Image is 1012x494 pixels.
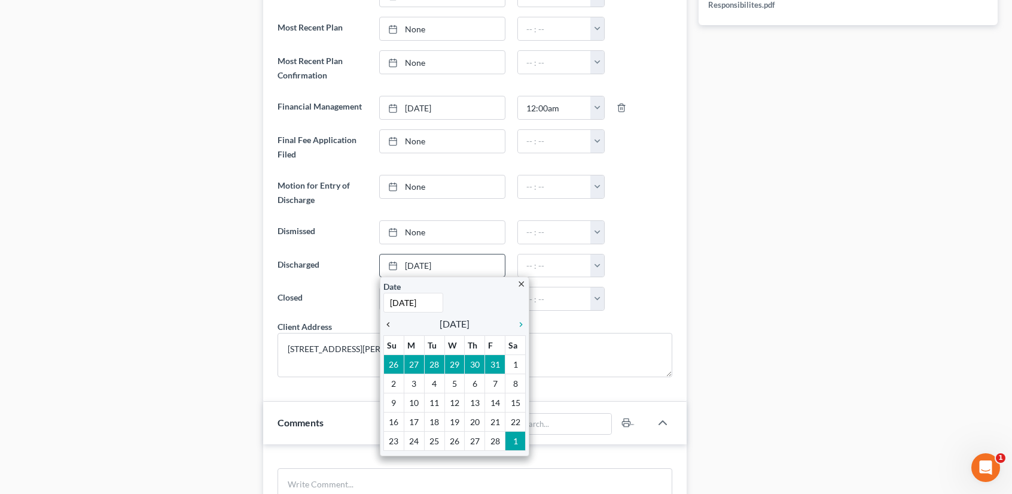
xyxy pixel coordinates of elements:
td: 19 [444,413,465,432]
td: 28 [424,355,444,374]
td: 29 [444,355,465,374]
a: None [380,130,505,153]
label: Date [383,280,401,293]
label: Dismissed [272,220,373,244]
td: 17 [404,413,424,432]
td: 26 [384,355,404,374]
input: -- : -- [518,254,591,277]
a: close [517,277,526,290]
th: Th [465,336,485,355]
th: Su [384,336,404,355]
label: Motion for Entry of Discharge [272,175,373,211]
div: Client Address [278,320,332,333]
td: 27 [465,432,485,451]
a: None [380,51,505,74]
label: Most Recent Plan Confirmation [272,50,373,86]
td: 18 [424,413,444,432]
td: 9 [384,393,404,413]
td: 8 [505,374,526,393]
label: Most Recent Plan [272,17,373,41]
input: Search... [517,414,612,434]
input: -- : -- [518,287,591,310]
td: 16 [384,413,404,432]
span: Comments [278,417,324,428]
iframe: Intercom live chat [971,453,1000,482]
td: 23 [384,432,404,451]
th: M [404,336,424,355]
label: Final Fee Application Filed [272,129,373,165]
label: Closed [272,287,373,311]
th: Tu [424,336,444,355]
input: -- : -- [518,17,591,40]
td: 7 [485,374,505,393]
input: 1/1/2013 [383,293,443,313]
td: 1 [505,432,526,451]
td: 2 [384,374,404,393]
input: -- : -- [518,51,591,74]
td: 6 [465,374,485,393]
th: Sa [505,336,526,355]
td: 30 [465,355,485,374]
td: 4 [424,374,444,393]
a: [DATE] [380,254,505,277]
a: chevron_left [383,317,399,331]
label: Discharged [272,254,373,278]
label: Financial Management [272,96,373,120]
td: 5 [444,374,465,393]
td: 24 [404,432,424,451]
input: -- : -- [518,221,591,244]
td: 20 [465,413,485,432]
td: 22 [505,413,526,432]
td: 15 [505,393,526,413]
a: chevron_right [510,317,526,331]
input: -- : -- [518,96,591,119]
td: 31 [485,355,505,374]
td: 27 [404,355,424,374]
td: 21 [485,413,505,432]
td: 28 [485,432,505,451]
td: 11 [424,393,444,413]
td: 1 [505,355,526,374]
a: [DATE] [380,96,505,119]
td: 26 [444,432,465,451]
td: 13 [465,393,485,413]
td: 25 [424,432,444,451]
th: W [444,336,465,355]
a: None [380,175,505,198]
td: 14 [485,393,505,413]
a: None [380,221,505,244]
i: close [517,280,526,289]
i: chevron_right [510,320,526,329]
input: -- : -- [518,175,591,198]
td: 3 [404,374,424,393]
i: chevron_left [383,320,399,329]
span: 1 [996,453,1005,463]
a: None [380,17,505,40]
th: F [485,336,505,355]
input: -- : -- [518,130,591,153]
td: 12 [444,393,465,413]
span: [DATE] [440,317,470,331]
td: 10 [404,393,424,413]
